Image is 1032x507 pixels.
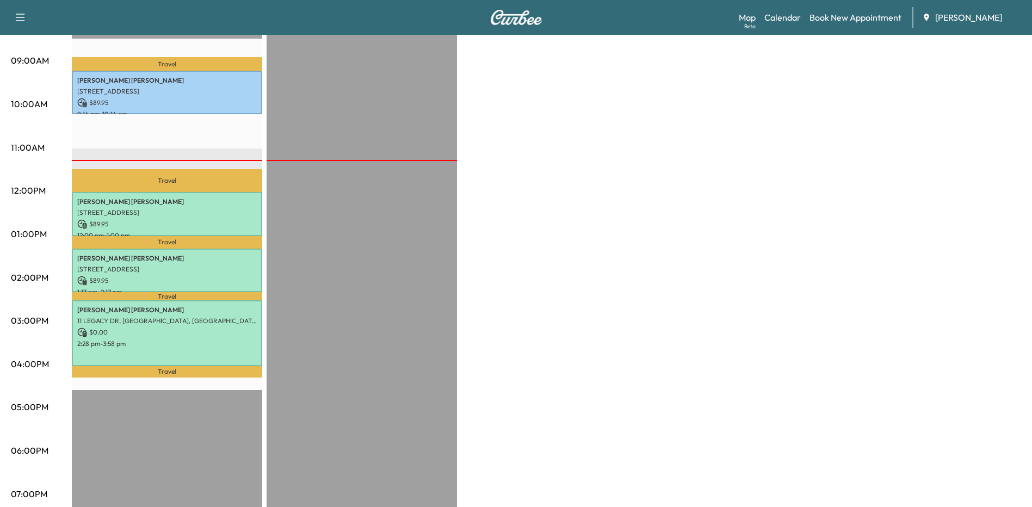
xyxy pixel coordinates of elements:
[11,54,49,67] p: 09:00AM
[77,76,257,85] p: [PERSON_NAME] [PERSON_NAME]
[72,169,262,192] p: Travel
[11,314,48,327] p: 03:00PM
[77,98,257,108] p: $ 89.95
[11,141,45,154] p: 11:00AM
[809,11,901,24] a: Book New Appointment
[739,11,756,24] a: MapBeta
[72,366,262,377] p: Travel
[77,87,257,96] p: [STREET_ADDRESS]
[77,306,257,314] p: [PERSON_NAME] [PERSON_NAME]
[11,444,48,457] p: 06:00PM
[11,271,48,284] p: 02:00PM
[77,231,257,240] p: 12:00 pm - 1:00 pm
[77,110,257,119] p: 9:14 am - 10:14 am
[72,292,262,300] p: Travel
[77,197,257,206] p: [PERSON_NAME] [PERSON_NAME]
[77,317,257,325] p: 11 LEGACY DR, [GEOGRAPHIC_DATA], [GEOGRAPHIC_DATA], [GEOGRAPHIC_DATA]
[72,236,262,249] p: Travel
[77,208,257,217] p: [STREET_ADDRESS]
[77,327,257,337] p: $ 0.00
[11,97,47,110] p: 10:00AM
[77,339,257,348] p: 2:28 pm - 3:58 pm
[935,11,1002,24] span: [PERSON_NAME]
[77,288,257,296] p: 1:17 pm - 2:17 pm
[11,400,48,413] p: 05:00PM
[77,254,257,263] p: [PERSON_NAME] [PERSON_NAME]
[744,22,756,30] div: Beta
[77,276,257,286] p: $ 89.95
[11,184,46,197] p: 12:00PM
[11,357,49,370] p: 04:00PM
[77,219,257,229] p: $ 89.95
[11,487,47,500] p: 07:00PM
[764,11,801,24] a: Calendar
[11,227,47,240] p: 01:00PM
[72,57,262,70] p: Travel
[77,265,257,274] p: [STREET_ADDRESS]
[490,10,542,25] img: Curbee Logo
